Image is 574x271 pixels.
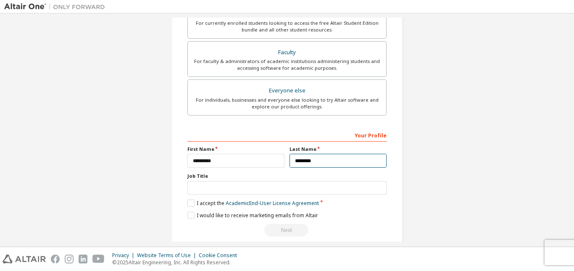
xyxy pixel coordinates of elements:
img: instagram.svg [65,255,74,263]
img: Altair One [4,3,109,11]
label: Job Title [187,173,387,179]
p: © 2025 Altair Engineering, Inc. All Rights Reserved. [112,259,242,266]
img: youtube.svg [92,255,105,263]
label: First Name [187,146,284,153]
img: linkedin.svg [79,255,87,263]
div: Your Profile [187,128,387,142]
div: Website Terms of Use [137,252,199,259]
div: Cookie Consent [199,252,242,259]
div: For faculty & administrators of academic institutions administering students and accessing softwa... [193,58,381,71]
label: I would like to receive marketing emails from Altair [187,212,318,219]
div: For currently enrolled students looking to access the free Altair Student Edition bundle and all ... [193,20,381,33]
label: I accept the [187,200,319,207]
div: Everyone else [193,85,381,97]
div: For individuals, businesses and everyone else looking to try Altair software and explore our prod... [193,97,381,110]
div: Privacy [112,252,137,259]
img: facebook.svg [51,255,60,263]
div: Read and acccept EULA to continue [187,224,387,237]
div: Faculty [193,47,381,58]
label: Last Name [290,146,387,153]
img: altair_logo.svg [3,255,46,263]
a: Academic End-User License Agreement [226,200,319,207]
